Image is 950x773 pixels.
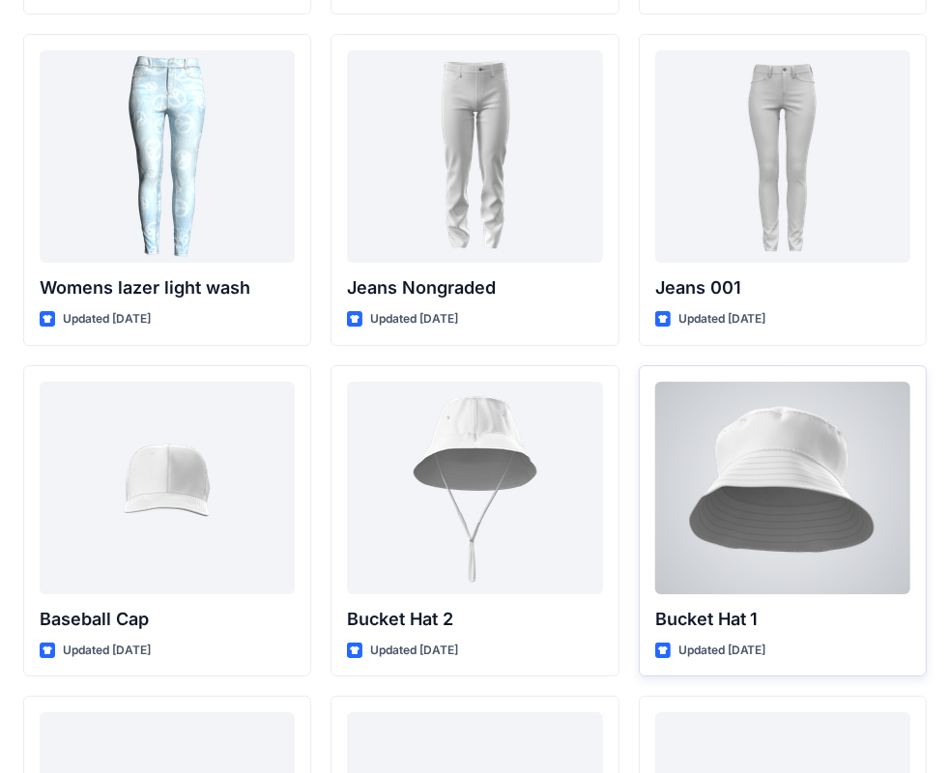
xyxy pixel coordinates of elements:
[370,309,458,329] p: Updated [DATE]
[40,50,295,263] a: Womens lazer light wash
[347,606,602,633] p: Bucket Hat 2
[347,274,602,301] p: Jeans Nongraded
[655,382,910,594] a: Bucket Hat 1
[678,309,766,329] p: Updated [DATE]
[370,641,458,661] p: Updated [DATE]
[655,274,910,301] p: Jeans 001
[40,274,295,301] p: Womens lazer light wash
[40,382,295,594] a: Baseball Cap
[655,50,910,263] a: Jeans 001
[347,50,602,263] a: Jeans Nongraded
[655,606,910,633] p: Bucket Hat 1
[347,382,602,594] a: Bucket Hat 2
[63,641,151,661] p: Updated [DATE]
[678,641,766,661] p: Updated [DATE]
[40,606,295,633] p: Baseball Cap
[63,309,151,329] p: Updated [DATE]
